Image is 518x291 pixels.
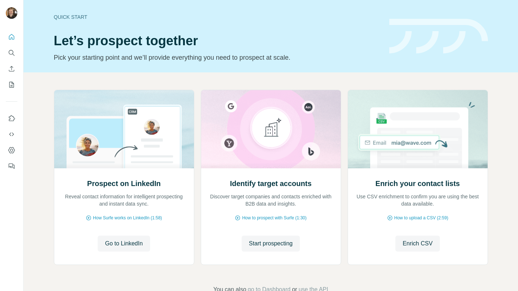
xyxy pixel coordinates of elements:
button: Quick start [6,30,17,43]
span: How to prospect with Surfe (1:30) [242,215,306,221]
span: How Surfe works on LinkedIn (1:58) [93,215,162,221]
button: Feedback [6,160,17,173]
p: Pick your starting point and we’ll provide everything you need to prospect at scale. [54,52,381,63]
img: banner [389,19,488,54]
h2: Prospect on LinkedIn [87,178,161,189]
span: Enrich CSV [403,239,433,248]
p: Use CSV enrichment to confirm you are using the best data available. [355,193,480,207]
h2: Identify target accounts [230,178,312,189]
button: Enrich CSV [6,62,17,75]
span: How to upload a CSV (2:59) [394,215,448,221]
img: Prospect on LinkedIn [54,90,194,168]
button: Go to LinkedIn [98,236,150,252]
button: Dashboard [6,144,17,157]
button: Start prospecting [242,236,300,252]
h1: Let’s prospect together [54,34,381,48]
h2: Enrich your contact lists [375,178,460,189]
span: Go to LinkedIn [105,239,143,248]
button: Use Surfe on LinkedIn [6,112,17,125]
div: Quick start [54,13,381,21]
img: Identify target accounts [201,90,341,168]
img: Enrich your contact lists [348,90,488,168]
img: Avatar [6,7,17,19]
button: Enrich CSV [395,236,440,252]
button: My lists [6,78,17,91]
span: Start prospecting [249,239,293,248]
p: Discover target companies and contacts enriched with B2B data and insights. [208,193,334,207]
p: Reveal contact information for intelligent prospecting and instant data sync. [61,193,187,207]
button: Use Surfe API [6,128,17,141]
button: Search [6,46,17,59]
